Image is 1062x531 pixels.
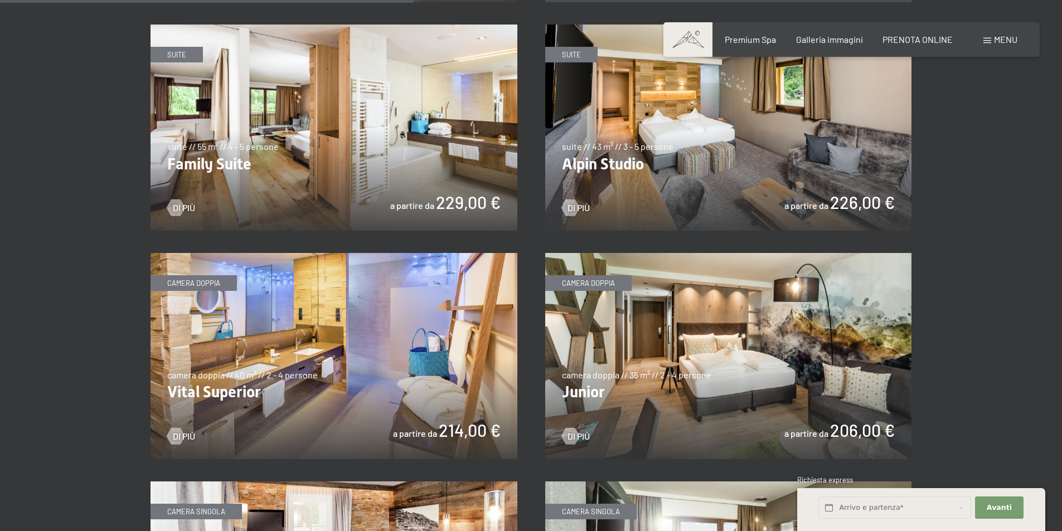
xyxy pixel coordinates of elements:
[545,482,912,489] a: Single Superior
[562,430,590,442] a: Di più
[173,202,195,214] span: Di più
[167,202,195,214] a: Di più
[568,202,590,214] span: Di più
[796,34,863,45] a: Galleria immagini
[151,253,517,459] img: Vital Superior
[151,254,517,260] a: Vital Superior
[797,475,853,484] span: Richiesta express
[725,34,776,45] a: Premium Spa
[151,25,517,231] img: Family Suite
[987,503,1012,513] span: Avanti
[545,25,912,231] img: Alpin Studio
[882,34,953,45] a: PRENOTA ONLINE
[167,430,195,442] a: Di più
[975,496,1023,519] button: Avanti
[151,482,517,489] a: Single Alpin
[545,253,912,459] img: Junior
[151,25,517,32] a: Family Suite
[568,430,590,442] span: Di più
[545,25,912,32] a: Alpin Studio
[994,34,1017,45] span: Menu
[545,254,912,260] a: Junior
[173,430,195,442] span: Di più
[562,202,590,214] a: Di più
